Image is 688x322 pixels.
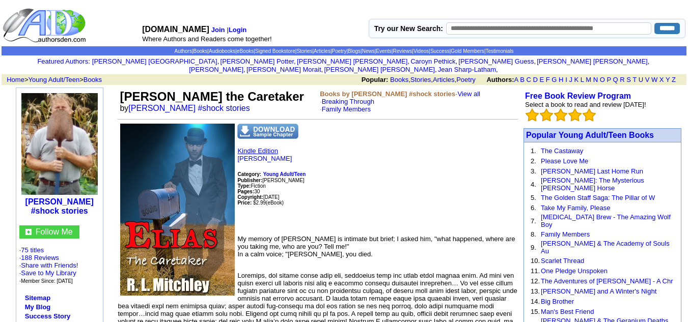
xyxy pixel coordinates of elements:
a: The Castaway [541,147,583,155]
a: L [581,76,584,83]
a: [PERSON_NAME] #shock stories [25,197,94,215]
font: , , , , , , , , , , [92,57,651,73]
a: [PERSON_NAME] [PERSON_NAME] [297,57,407,65]
a: [PERSON_NAME] and A Winter's Night [541,287,656,295]
font: Member Since: [DATE] [21,278,73,284]
a: Young Adult/Teen [29,76,80,83]
font: 12. [531,277,540,285]
a: One Pledge Unspoken [541,267,608,275]
a: Authors [174,48,191,54]
a: Jean Sharp-Latham [438,66,496,73]
a: N [593,76,598,83]
a: Testimonials [485,48,513,54]
font: 3. [531,167,536,175]
a: Man's Best Friend [541,308,594,315]
a: Login [229,26,246,34]
a: The Adventures of [PERSON_NAME] - A Chr [541,277,673,285]
b: Books by [PERSON_NAME] #shock stories [320,90,455,98]
img: dnsample.png [237,124,298,139]
a: R [620,76,624,83]
a: V [645,76,650,83]
a: U [639,76,643,83]
font: i [457,59,458,65]
a: Poetry [456,76,476,83]
a: Books [194,48,208,54]
a: Z [672,76,676,83]
a: G [552,76,557,83]
a: Gold Members [451,48,484,54]
a: Breaking Through [322,98,374,105]
a: W [651,76,657,83]
font: i [219,59,220,65]
font: [DATE] [263,194,279,200]
font: i [536,59,537,65]
font: [PERSON_NAME] [237,178,304,183]
font: | [227,26,248,34]
font: Where Authors and Readers come together! [142,35,271,43]
a: Join [211,26,225,34]
a: [PERSON_NAME] & The Academy of Souls Au [541,240,670,255]
a: Stories [296,48,312,54]
a: Popular Young Adult/Teen Books [526,131,654,139]
b: Pages: [237,189,254,194]
iframe: fb:like Facebook Social Plugin [237,217,492,227]
a: Videos [414,48,429,54]
font: · [320,98,374,113]
font: : [37,57,90,65]
font: Select a book to read and review [DATE]! [525,101,646,108]
a: News [362,48,375,54]
a: Blogs [348,48,361,54]
a: [PERSON_NAME] [PERSON_NAME] [324,66,434,73]
font: $2.99 [253,200,266,206]
a: Free Book Review Program [525,92,631,100]
a: Take My Family, Please [541,204,610,212]
a: 75 titles [21,246,44,254]
a: Audiobooks [209,48,235,54]
img: bigemptystars.png [540,108,553,122]
a: View all [457,90,480,98]
font: 6. [531,204,536,212]
a: Success Story [25,312,71,320]
font: i [245,67,246,73]
font: 8. [531,230,536,238]
font: 13. [531,287,540,295]
font: 4. [531,181,536,188]
b: Popular: [362,76,389,83]
font: i [409,59,410,65]
a: [PERSON_NAME] [189,66,243,73]
font: i [323,67,324,73]
a: Kindle Edition [237,147,278,155]
a: [PERSON_NAME] [237,155,292,162]
a: [PERSON_NAME] #shock stories [128,104,250,112]
font: · [320,105,371,113]
a: Please Love Me [541,157,588,165]
font: Follow Me [36,227,73,236]
a: I [565,76,567,83]
span: | | | | | | | | | | | | | | | [174,48,513,54]
font: - [320,90,480,113]
a: Save to My Library [21,269,76,277]
b: Price: [237,200,252,206]
b: Publisher: [237,178,262,183]
a: 188 Reviews [21,254,59,261]
a: Books [84,76,102,83]
a: B [520,76,525,83]
a: A [514,76,518,83]
a: [PERSON_NAME] Guess [458,57,534,65]
font: 11. [531,267,540,275]
a: X [659,76,664,83]
a: Caroyn Pethick [410,57,455,65]
a: K [574,76,579,83]
a: eBooks [237,48,254,54]
a: Y [666,76,670,83]
img: bigemptystars.png [526,108,539,122]
a: Scarlet Thread [541,257,584,265]
a: [PERSON_NAME] [GEOGRAPHIC_DATA] [92,57,217,65]
font: Fiction [237,183,265,189]
font: 1. [531,147,536,155]
a: M [586,76,591,83]
font: Copyright: [237,194,263,200]
font: My memory of [PERSON_NAME] is intimate but brief; I asked him, "what happened, where are you taki... [237,235,515,258]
